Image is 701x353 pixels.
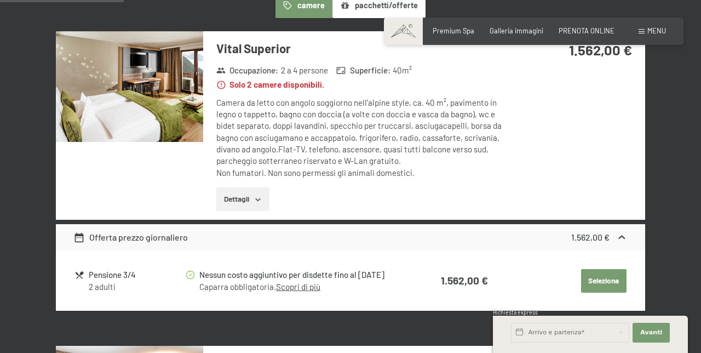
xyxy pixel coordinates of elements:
span: Menu [647,26,666,35]
div: Nessun costo aggiuntivo per disdette fino al [DATE] [199,269,405,281]
button: Dettagli [216,187,269,212]
strong: 1.562,00 € [569,41,632,58]
div: Offerta prezzo giornaliero [73,231,188,244]
a: Scopri di più [276,282,320,292]
h3: Vital Superior [216,40,513,57]
div: Caparra obbligatoria. [199,281,405,293]
a: Galleria immagini [490,26,543,35]
div: Offerta prezzo giornaliero1.562,00 € [56,224,645,250]
strong: Solo 2 camere disponibili. [216,79,325,90]
img: mss_renderimg.php [56,31,203,142]
a: Premium Spa [433,26,474,35]
a: PRENOTA ONLINE [559,26,614,35]
div: 2 adulti [89,281,185,293]
div: Camera da letto con angolo soggiorno nell’alpine style, ca. 40 m², pavimento in legno o tappetto,... [216,97,513,179]
button: Seleziona [581,269,627,293]
div: Pensione 3/4 [89,269,185,281]
span: Avanti [640,328,662,337]
strong: 1.562,00 € [571,232,610,242]
strong: 1.562,00 € [441,274,488,287]
span: 2 a 4 persone [281,65,328,76]
span: Richiesta express [493,309,538,316]
span: 40 m² [393,65,412,76]
strong: Occupazione : [216,65,279,76]
strong: Superficie : [336,65,390,76]
button: Avanti [633,323,670,343]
